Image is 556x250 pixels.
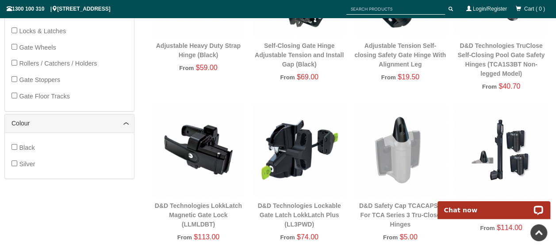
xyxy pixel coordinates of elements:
[383,234,398,241] span: From
[155,202,242,228] a: D&D Technologies LokkLatch Magnetic Gate Lock (LLMLDBT)
[19,160,35,168] span: Silver
[280,74,295,81] span: From
[346,4,445,15] input: SEARCH PRODUCTS
[177,234,192,241] span: From
[196,64,218,71] span: $59.00
[473,6,507,12] a: Login/Register
[19,60,97,67] span: Rollers / Catchers / Holders
[297,73,318,81] span: $69.00
[354,103,446,195] img: D&D Safety Cap TCACAPS3 For TCA Series 3 Tru-Close Hinges - Gate Warehouse
[7,6,111,12] span: 1300 100 310 | [STREET_ADDRESS]
[19,27,66,35] span: Locks & Latches
[194,233,219,241] span: $113.00
[480,225,495,231] span: From
[482,83,497,90] span: From
[354,42,446,68] a: Adjustable Tension Self-closing Safety Gate Hinge With Alignment Leg
[498,82,520,90] span: $40.70
[457,42,544,77] a: D&D Technologies TruClose Self-Closing Pool Gate Safety Hinges (TCA1S3BT Non-legged Model)
[455,103,547,195] img: D&D Technologies Gate Kit (MTSTDKS3LA) - Gate Warehouse
[19,144,35,151] span: Black
[400,233,418,241] span: $5.00
[255,42,344,68] a: Self-Closing Gate HingeAdjustable Tension and Install Gap (Black)
[258,202,341,228] a: D&D Technologies Lockable Gate Latch LokkLatch Plus (LL3PWD)
[179,65,194,71] span: From
[381,74,395,81] span: From
[432,191,556,219] iframe: LiveChat chat widget
[253,103,345,195] img: D&D Technologies Lockable Gate Latch LokkLatch Plus (LL3PWD) - Gate Warehouse
[152,103,244,195] img: D&D Technologies LokkLatch Magnetic Gate Lock (LLMLDBT) - Gate Warehouse
[19,44,56,51] span: Gate Wheels
[19,93,69,100] span: Gate Floor Tracks
[12,119,127,128] a: Colour
[359,202,441,228] a: D&D Safety Cap TCACAPS3 For TCA Series 3 Tru-Close Hinges
[156,42,241,59] a: Adjustable Heavy Duty Strap Hinge (Black)
[19,76,60,83] span: Gate Stoppers
[398,73,419,81] span: $19.50
[280,234,295,241] span: From
[297,233,318,241] span: $74.00
[524,6,545,12] span: Cart ( 0 )
[497,224,522,231] span: $114.00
